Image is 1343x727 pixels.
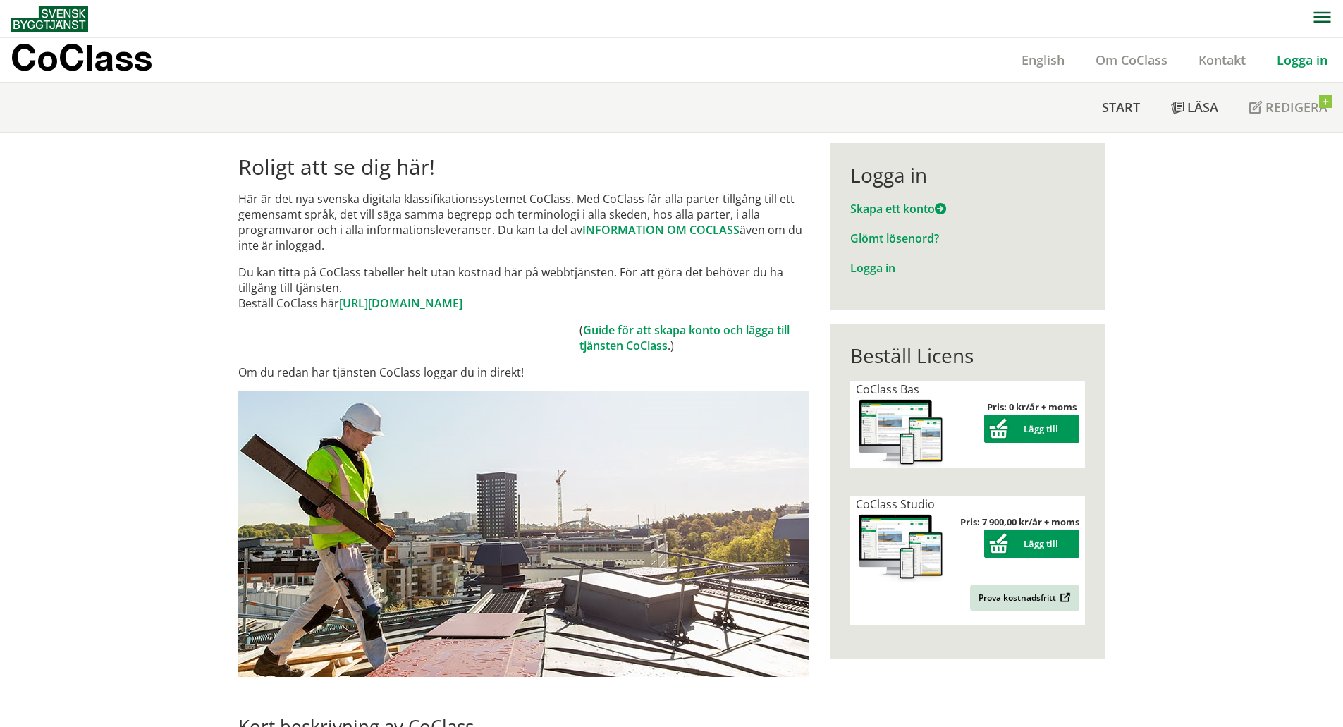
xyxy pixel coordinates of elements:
[984,422,1079,435] a: Lägg till
[850,201,946,216] a: Skapa ett konto
[582,222,740,238] a: INFORMATION OM COCLASS
[1183,51,1261,68] a: Kontakt
[984,530,1079,558] button: Lägg till
[11,38,183,82] a: CoClass
[1086,83,1155,132] a: Start
[850,343,1085,367] div: Beställ Licens
[856,512,946,583] img: coclass-license.jpg
[850,163,1085,187] div: Logga in
[984,537,1079,550] a: Lägg till
[960,515,1079,528] strong: Pris: 7 900,00 kr/år + moms
[579,322,809,353] td: ( .)
[856,496,935,512] span: CoClass Studio
[11,6,88,32] img: Svensk Byggtjänst
[1080,51,1183,68] a: Om CoClass
[970,585,1079,611] a: Prova kostnadsfritt
[1155,83,1234,132] a: Läsa
[238,365,809,380] p: Om du redan har tjänsten CoClass loggar du in direkt!
[1006,51,1080,68] a: English
[856,397,946,468] img: coclass-license.jpg
[238,154,809,180] h1: Roligt att se dig här!
[984,415,1079,443] button: Lägg till
[579,322,790,353] a: Guide för att skapa konto och lägga till tjänsten CoClass
[1057,592,1071,603] img: Outbound.png
[339,295,462,311] a: [URL][DOMAIN_NAME]
[856,381,919,397] span: CoClass Bas
[238,264,809,311] p: Du kan titta på CoClass tabeller helt utan kostnad här på webbtjänsten. För att göra det behöver ...
[850,231,939,246] a: Glömt lösenord?
[11,49,152,66] p: CoClass
[987,401,1077,413] strong: Pris: 0 kr/år + moms
[1102,99,1140,116] span: Start
[238,191,809,253] p: Här är det nya svenska digitala klassifikationssystemet CoClass. Med CoClass får alla parter till...
[1261,51,1343,68] a: Logga in
[238,391,809,677] img: login.jpg
[850,260,895,276] a: Logga in
[1187,99,1218,116] span: Läsa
